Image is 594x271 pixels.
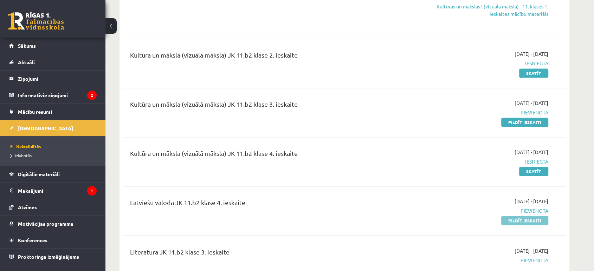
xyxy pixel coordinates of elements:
[18,42,36,49] span: Sākums
[501,216,548,225] a: Pildīt ieskaiti
[519,167,548,176] a: Skatīt
[416,207,548,214] span: Pievienota
[18,253,79,260] span: Proktoringa izmēģinājums
[9,216,97,232] a: Motivācijas programma
[87,186,97,196] i: 1
[515,198,548,205] span: [DATE] - [DATE]
[130,148,405,161] div: Kultūra un māksla (vizuālā māksla) JK 11.b2 klase 4. ieskaite
[18,204,37,210] span: Atzīmes
[9,71,97,87] a: Ziņojumi
[18,59,35,65] span: Aktuāli
[18,237,47,243] span: Konferences
[18,71,97,87] legend: Ziņojumi
[9,120,97,136] a: [DEMOGRAPHIC_DATA]
[519,68,548,78] a: Skatīt
[416,256,548,264] span: Pievienota
[8,12,64,30] a: Rīgas 1. Tālmācības vidusskola
[130,99,405,112] div: Kultūra un māksla (vizuālā māksla) JK 11.b2 klase 3. ieskaite
[18,125,73,131] span: [DEMOGRAPHIC_DATA]
[9,54,97,70] a: Aktuāli
[416,60,548,67] span: Iesniegta
[11,144,41,149] span: Neizpildītās
[9,166,97,182] a: Digitālie materiāli
[18,171,60,177] span: Digitālie materiāli
[11,152,98,159] a: Izlabotās
[11,143,98,150] a: Neizpildītās
[87,91,97,100] i: 2
[416,109,548,116] span: Pievienota
[18,87,97,103] legend: Informatīvie ziņojumi
[9,183,97,199] a: Maksājumi1
[515,148,548,156] span: [DATE] - [DATE]
[130,198,405,211] div: Latviešu valoda JK 11.b2 klase 4. ieskaite
[515,247,548,254] span: [DATE] - [DATE]
[18,220,73,227] span: Motivācijas programma
[9,38,97,54] a: Sākums
[515,99,548,107] span: [DATE] - [DATE]
[9,232,97,248] a: Konferences
[18,183,97,199] legend: Maksājumi
[18,108,52,115] span: Mācību resursi
[130,50,405,63] div: Kultūra un māksla (vizuālā māksla) JK 11.b2 klase 2. ieskaite
[9,104,97,120] a: Mācību resursi
[416,3,548,18] a: Kultūras un mākslas I (vizuālā māksla) - 11. klases 1. ieskaites mācību materiāls
[9,87,97,103] a: Informatīvie ziņojumi2
[416,158,548,165] span: Iesniegta
[130,247,405,260] div: Literatūra JK 11.b2 klase 3. ieskaite
[515,50,548,58] span: [DATE] - [DATE]
[9,199,97,215] a: Atzīmes
[11,153,32,158] span: Izlabotās
[9,249,97,265] a: Proktoringa izmēģinājums
[501,118,548,127] a: Pildīt ieskaiti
